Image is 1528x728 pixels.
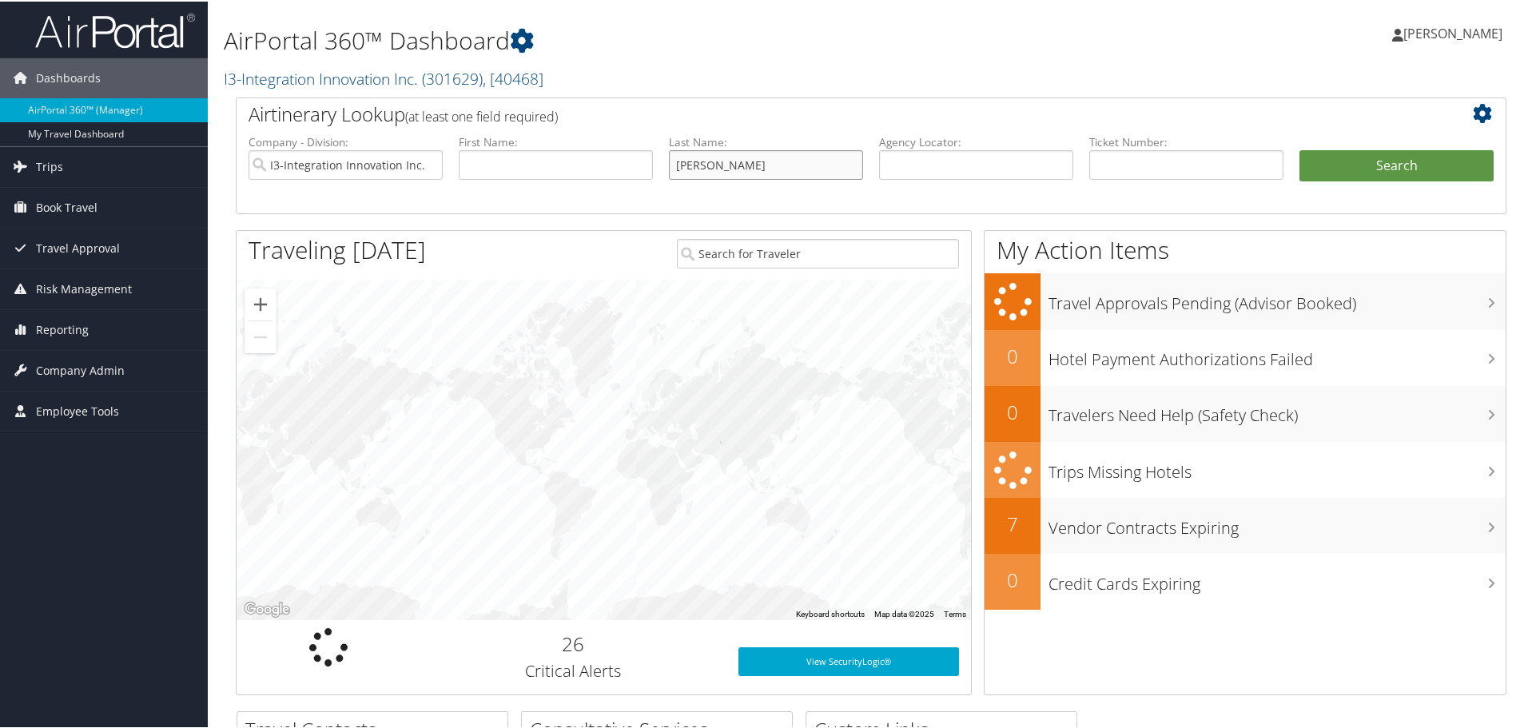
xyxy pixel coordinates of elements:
[249,133,443,149] label: Company - Division:
[422,66,483,88] span: ( 301629 )
[36,349,125,389] span: Company Admin
[35,10,195,48] img: airportal-logo.png
[1089,133,1283,149] label: Ticket Number:
[245,320,277,352] button: Zoom out
[985,509,1041,536] h2: 7
[483,66,543,88] span: , [ 40468 ]
[1049,395,1506,425] h3: Travelers Need Help (Safety Check)
[224,22,1087,56] h1: AirPortal 360™ Dashboard
[985,496,1506,552] a: 7Vendor Contracts Expiring
[874,608,934,617] span: Map data ©2025
[985,440,1506,497] a: Trips Missing Hotels
[224,66,543,88] a: I3-Integration Innovation Inc.
[432,658,714,681] h3: Critical Alerts
[432,629,714,656] h2: 26
[944,608,966,617] a: Terms (opens in new tab)
[249,232,426,265] h1: Traveling [DATE]
[245,287,277,319] button: Zoom in
[36,390,119,430] span: Employee Tools
[879,133,1073,149] label: Agency Locator:
[1049,563,1506,594] h3: Credit Cards Expiring
[36,186,97,226] span: Book Travel
[669,133,863,149] label: Last Name:
[1049,339,1506,369] h3: Hotel Payment Authorizations Failed
[241,598,293,619] img: Google
[985,232,1506,265] h1: My Action Items
[405,106,558,124] span: (at least one field required)
[36,145,63,185] span: Trips
[985,397,1041,424] h2: 0
[1403,23,1502,41] span: [PERSON_NAME]
[36,268,132,308] span: Risk Management
[677,237,959,267] input: Search for Traveler
[796,607,865,619] button: Keyboard shortcuts
[36,308,89,348] span: Reporting
[985,341,1041,368] h2: 0
[1049,507,1506,538] h3: Vendor Contracts Expiring
[1049,283,1506,313] h3: Travel Approvals Pending (Advisor Booked)
[1392,8,1518,56] a: [PERSON_NAME]
[1299,149,1494,181] button: Search
[249,99,1388,126] h2: Airtinerary Lookup
[1049,452,1506,482] h3: Trips Missing Hotels
[985,552,1506,608] a: 0Credit Cards Expiring
[241,598,293,619] a: Open this area in Google Maps (opens a new window)
[459,133,653,149] label: First Name:
[985,565,1041,592] h2: 0
[36,227,120,267] span: Travel Approval
[738,646,959,674] a: View SecurityLogic®
[36,57,101,97] span: Dashboards
[985,384,1506,440] a: 0Travelers Need Help (Safety Check)
[985,328,1506,384] a: 0Hotel Payment Authorizations Failed
[985,272,1506,328] a: Travel Approvals Pending (Advisor Booked)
